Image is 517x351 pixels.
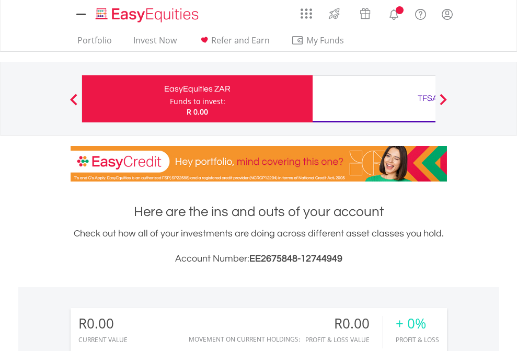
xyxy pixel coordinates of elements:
img: EasyCredit Promotion Banner [71,146,447,182]
a: Notifications [381,3,407,24]
a: Vouchers [350,3,381,22]
div: Profit & Loss Value [305,336,383,343]
div: EasyEquities ZAR [88,82,306,96]
a: Portfolio [73,35,116,51]
div: R0.00 [78,316,128,331]
button: Previous [63,99,84,109]
a: Invest Now [129,35,181,51]
a: AppsGrid [294,3,319,19]
h1: Here are the ins and outs of your account [71,202,447,221]
button: Next [433,99,454,109]
span: Refer and Earn [211,35,270,46]
a: My Profile [434,3,461,26]
img: grid-menu-icon.svg [301,8,312,19]
img: vouchers-v2.svg [357,5,374,22]
a: Home page [91,3,203,24]
span: My Funds [291,33,360,47]
div: CURRENT VALUE [78,336,128,343]
div: Funds to invest: [170,96,225,107]
div: Movement on Current Holdings: [189,336,300,343]
div: R0.00 [305,316,383,331]
span: EE2675848-12744949 [249,254,342,264]
div: Profit & Loss [396,336,439,343]
h3: Account Number: [71,252,447,266]
a: FAQ's and Support [407,3,434,24]
img: thrive-v2.svg [326,5,343,22]
a: Refer and Earn [194,35,274,51]
span: R 0.00 [187,107,208,117]
img: EasyEquities_Logo.png [94,6,203,24]
div: + 0% [396,316,439,331]
div: Check out how all of your investments are doing across different asset classes you hold. [71,227,447,266]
